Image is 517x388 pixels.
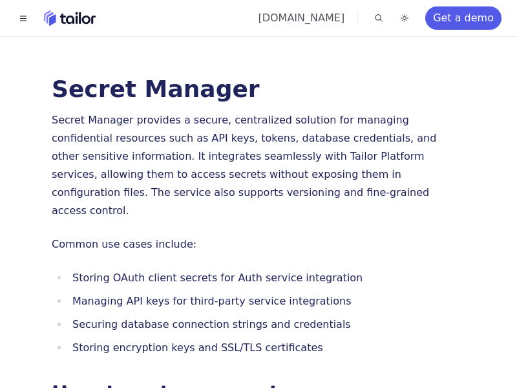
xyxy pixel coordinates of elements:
[371,10,386,26] button: Find something...
[69,316,465,334] li: Securing database connection strings and credentials
[69,339,465,357] li: Storing encryption keys and SSL/TLS certificates
[52,235,465,253] p: Common use cases include:
[44,10,96,26] a: Home
[69,292,465,310] li: Managing API keys for third-party service integrations
[258,12,344,24] a: [DOMAIN_NAME]
[397,10,412,26] button: Toggle dark mode
[52,111,465,220] p: Secret Manager provides a secure, centralized solution for managing confidential resources such a...
[425,6,501,30] a: Get a demo
[69,269,465,287] li: Storing OAuth client secrets for Auth service integration
[52,78,465,101] h1: Secret Manager
[16,10,31,26] button: Toggle navigation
